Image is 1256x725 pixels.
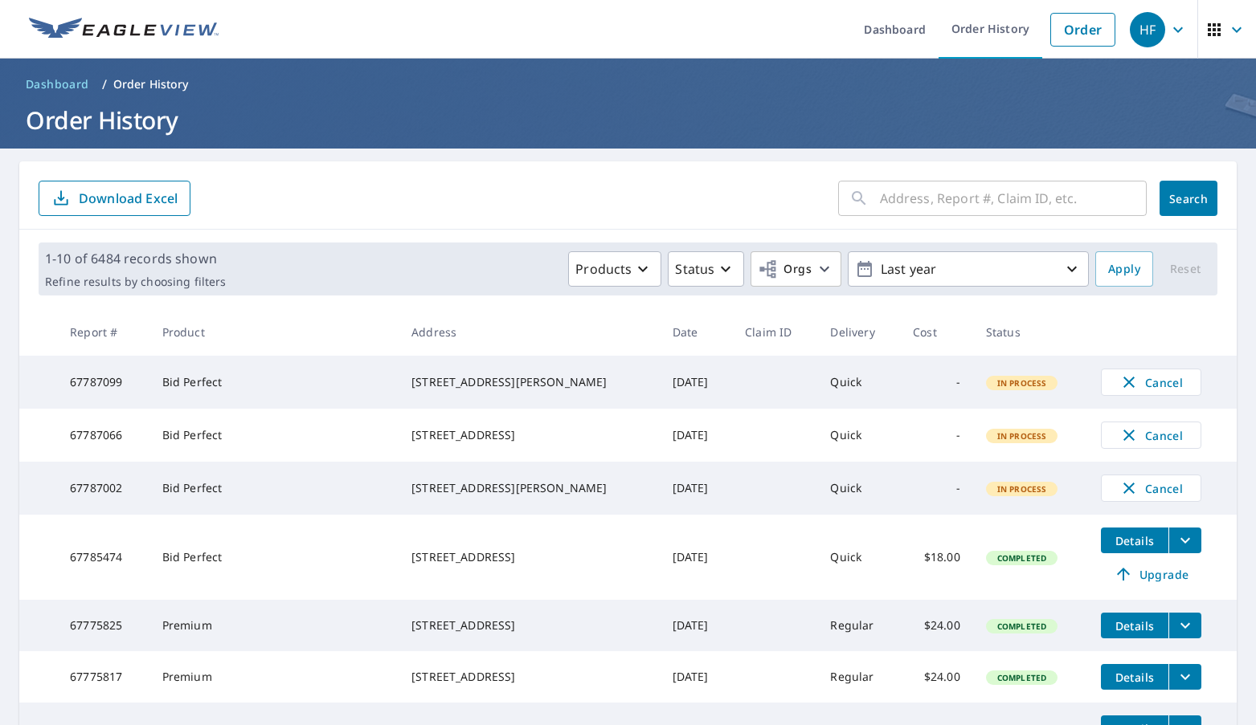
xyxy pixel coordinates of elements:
[411,427,646,443] div: [STREET_ADDRESS]
[1130,12,1165,47] div: HF
[149,308,399,356] th: Product
[411,480,646,496] div: [STREET_ADDRESS][PERSON_NAME]
[675,259,714,279] p: Status
[758,259,812,279] span: Orgs
[900,409,973,462] td: -
[575,259,632,279] p: Products
[399,308,659,356] th: Address
[660,356,733,409] td: [DATE]
[988,672,1056,683] span: Completed
[817,356,900,409] td: Quick
[113,76,189,92] p: Order History
[1101,613,1168,638] button: detailsBtn-67775825
[900,651,973,703] td: $24.00
[1111,564,1192,584] span: Upgrade
[732,308,817,356] th: Claim ID
[660,600,733,651] td: [DATE]
[19,104,1237,136] h1: Order History
[57,462,149,515] td: 67787002
[1095,251,1153,287] button: Apply
[1168,613,1201,638] button: filesDropdownBtn-67775825
[880,176,1147,221] input: Address, Report #, Claim ID, etc.
[1101,475,1201,502] button: Cancel
[900,600,973,651] td: $24.00
[817,462,900,515] td: Quick
[1101,369,1201,396] button: Cancel
[57,515,149,600] td: 67785474
[973,308,1088,356] th: Status
[1118,479,1184,498] span: Cancel
[1108,259,1140,279] span: Apply
[1111,618,1159,633] span: Details
[817,308,900,356] th: Delivery
[900,356,973,409] td: -
[57,600,149,651] td: 67775825
[988,377,1057,389] span: In Process
[988,552,1056,564] span: Completed
[660,308,733,356] th: Date
[1111,670,1159,685] span: Details
[45,249,226,268] p: 1-10 of 6484 records shown
[751,251,841,287] button: Orgs
[1050,13,1115,47] a: Order
[1118,426,1184,445] span: Cancel
[57,409,149,462] td: 67787066
[57,356,149,409] td: 67787099
[149,651,399,703] td: Premium
[411,549,646,565] div: [STREET_ADDRESS]
[29,18,219,42] img: EV Logo
[660,515,733,600] td: [DATE]
[668,251,744,287] button: Status
[988,483,1057,495] span: In Process
[26,76,89,92] span: Dashboard
[1168,527,1201,553] button: filesDropdownBtn-67785474
[817,515,900,600] td: Quick
[1101,561,1201,587] a: Upgrade
[660,651,733,703] td: [DATE]
[102,75,107,94] li: /
[817,600,900,651] td: Regular
[39,181,190,216] button: Download Excel
[988,430,1057,442] span: In Process
[568,251,661,287] button: Products
[149,515,399,600] td: Bid Perfect
[19,71,1237,97] nav: breadcrumb
[57,308,149,356] th: Report #
[19,71,96,97] a: Dashboard
[874,255,1062,283] p: Last year
[57,651,149,703] td: 67775817
[45,275,226,289] p: Refine results by choosing filters
[660,409,733,462] td: [DATE]
[1101,422,1201,449] button: Cancel
[660,462,733,515] td: [DATE]
[1111,533,1159,548] span: Details
[149,600,399,651] td: Premium
[79,189,178,207] p: Download Excel
[817,651,900,703] td: Regular
[1101,527,1168,553] button: detailsBtn-67785474
[1160,181,1217,216] button: Search
[848,251,1089,287] button: Last year
[817,409,900,462] td: Quick
[1168,664,1201,690] button: filesDropdownBtn-67775817
[1101,664,1168,690] button: detailsBtn-67775817
[149,409,399,462] td: Bid Perfect
[1118,373,1184,392] span: Cancel
[411,374,646,390] div: [STREET_ADDRESS][PERSON_NAME]
[988,621,1056,632] span: Completed
[149,462,399,515] td: Bid Perfect
[411,617,646,633] div: [STREET_ADDRESS]
[149,356,399,409] td: Bid Perfect
[900,462,973,515] td: -
[900,515,973,600] td: $18.00
[900,308,973,356] th: Cost
[411,669,646,685] div: [STREET_ADDRESS]
[1172,191,1205,206] span: Search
